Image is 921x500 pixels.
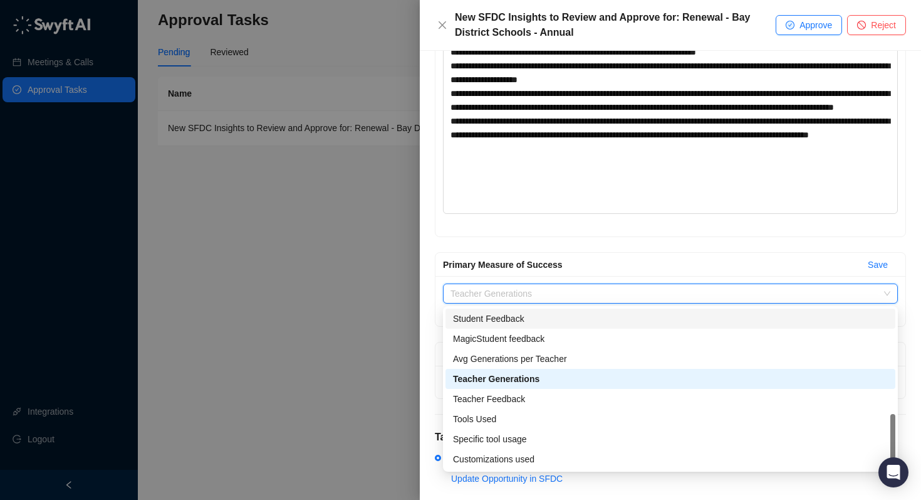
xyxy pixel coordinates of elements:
div: Avg Generations per Teacher [453,352,888,366]
span: stop [857,21,866,29]
div: Customizations used [445,449,895,469]
button: Save [858,255,898,275]
span: check-circle [786,21,794,29]
div: Teacher Feedback [453,392,888,406]
div: Customizations used [453,452,888,466]
button: Reject [847,15,906,35]
div: Avg Generations per Teacher [445,349,895,369]
div: Teacher Generations [453,372,888,386]
div: New SFDC Insights to Review and Approve for: Renewal - Bay District Schools - Annual [455,10,776,40]
button: Approve [776,15,842,35]
div: Teacher Feedback [445,389,895,409]
h5: Task History [435,430,906,445]
span: close [437,20,447,30]
div: Teacher Generations [445,369,895,389]
div: Open Intercom Messenger [878,457,908,487]
div: Tools Used [445,409,895,429]
span: Reject [871,18,896,32]
span: Save [868,258,888,272]
div: Specific tool usage [445,429,895,449]
div: Student Feedback [453,312,888,326]
span: Approve [799,18,832,32]
div: MagicStudent feedback [453,332,888,346]
div: Primary Measure of Success [443,258,858,272]
div: Tools Used [453,412,888,426]
div: MagicStudent feedback [445,329,895,349]
div: Student Feedback [445,309,895,329]
button: Close [435,18,450,33]
a: Update Opportunity in SFDC [451,474,563,484]
div: Specific tool usage [453,432,888,446]
span: Teacher Generations [450,284,890,303]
